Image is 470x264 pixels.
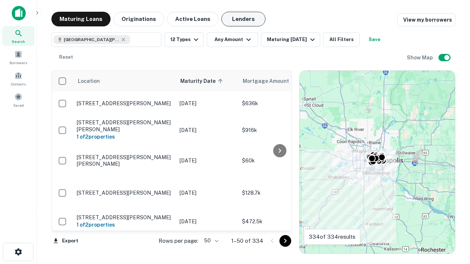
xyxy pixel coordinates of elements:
span: Contacts [11,81,26,87]
p: Rows per page: [159,236,198,245]
a: Search [2,26,35,46]
img: capitalize-icon.png [12,6,26,21]
iframe: Chat Widget [433,182,470,217]
p: [DATE] [180,189,235,197]
p: [DATE] [180,99,235,107]
a: View my borrowers [397,13,455,26]
p: $128.7k [242,189,315,197]
div: Maturing [DATE] [267,35,317,44]
button: All Filters [323,32,360,47]
p: $916k [242,126,315,134]
span: [GEOGRAPHIC_DATA][PERSON_NAME], [GEOGRAPHIC_DATA], [GEOGRAPHIC_DATA] [64,36,119,43]
h6: 1 of 2 properties [77,133,172,141]
button: Active Loans [167,12,218,26]
p: [STREET_ADDRESS][PERSON_NAME] [77,214,172,221]
span: Saved [13,102,24,108]
button: Go to next page [279,235,291,247]
p: [DATE] [180,126,235,134]
span: Mortgage Amount [243,77,299,85]
p: [STREET_ADDRESS][PERSON_NAME] [77,190,172,196]
p: [STREET_ADDRESS][PERSON_NAME] [77,100,172,107]
p: [STREET_ADDRESS][PERSON_NAME][PERSON_NAME] [77,119,172,132]
p: [DATE] [180,157,235,165]
th: Maturity Date [176,71,238,91]
button: Reset [54,50,78,65]
div: 50 [201,235,220,246]
button: Any Amount [207,32,258,47]
p: [DATE] [180,217,235,225]
a: Borrowers [2,47,35,67]
p: 1–50 of 334 [231,236,263,245]
p: $60k [242,157,315,165]
button: Lenders [221,12,265,26]
p: [STREET_ADDRESS][PERSON_NAME][PERSON_NAME] [77,154,172,167]
div: 0 0 [300,71,455,253]
p: $472.5k [242,217,315,225]
button: Save your search to get updates of matches that match your search criteria. [363,32,386,47]
th: Mortgage Amount [238,71,319,91]
button: Maturing [DATE] [261,32,320,47]
span: Location [77,77,100,85]
span: Search [12,38,25,44]
th: Location [73,71,176,91]
button: Export [51,235,80,246]
p: $636k [242,99,315,107]
a: Saved [2,90,35,110]
a: Contacts [2,69,35,88]
p: 334 of 334 results [309,232,355,241]
span: Maturity Date [180,77,225,85]
span: Borrowers [10,60,27,66]
h6: Show Map [407,54,434,62]
button: Maturing Loans [51,12,111,26]
button: Originations [113,12,164,26]
button: 12 Types [164,32,204,47]
h6: 1 of 2 properties [77,221,172,229]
